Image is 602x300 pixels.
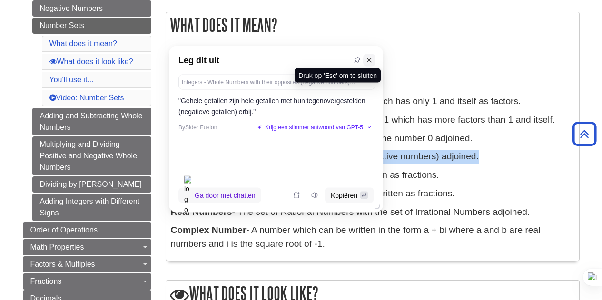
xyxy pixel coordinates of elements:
[23,239,151,255] a: Math Properties
[23,256,151,272] a: Factors & Multiples
[171,207,232,217] b: Real Numbers
[30,243,84,251] span: Math Properties
[30,226,98,234] span: Order of Operations
[171,225,247,235] b: Complex Number
[49,39,117,48] a: What does it mean?
[23,273,151,290] a: Fractions
[49,58,133,66] a: What does it look like?
[49,94,124,102] a: Video: Number Sets
[171,223,574,251] p: - A number which can be written in the form a + bi where a and b are real numbers and i is the sq...
[49,76,94,84] a: You'll use it...
[30,260,95,268] span: Factors & Multiples
[32,136,151,175] a: Multiplying and Dividing Positive and Negative Whole Numbers
[171,205,574,219] p: - The set of Rational Numbers with the set of Irrational Numbers adjoined.
[569,127,600,140] a: Back to Top
[32,108,151,135] a: Adding and Subtracting Whole Numbers
[32,176,151,193] a: Dividing by [PERSON_NAME]
[32,0,151,17] a: Negative Numbers
[23,222,151,238] a: Order of Operations
[32,18,151,34] a: Number Sets
[30,277,62,285] span: Fractions
[166,12,579,38] h2: What does it mean?
[32,194,151,221] a: Adding Integers with Different Signs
